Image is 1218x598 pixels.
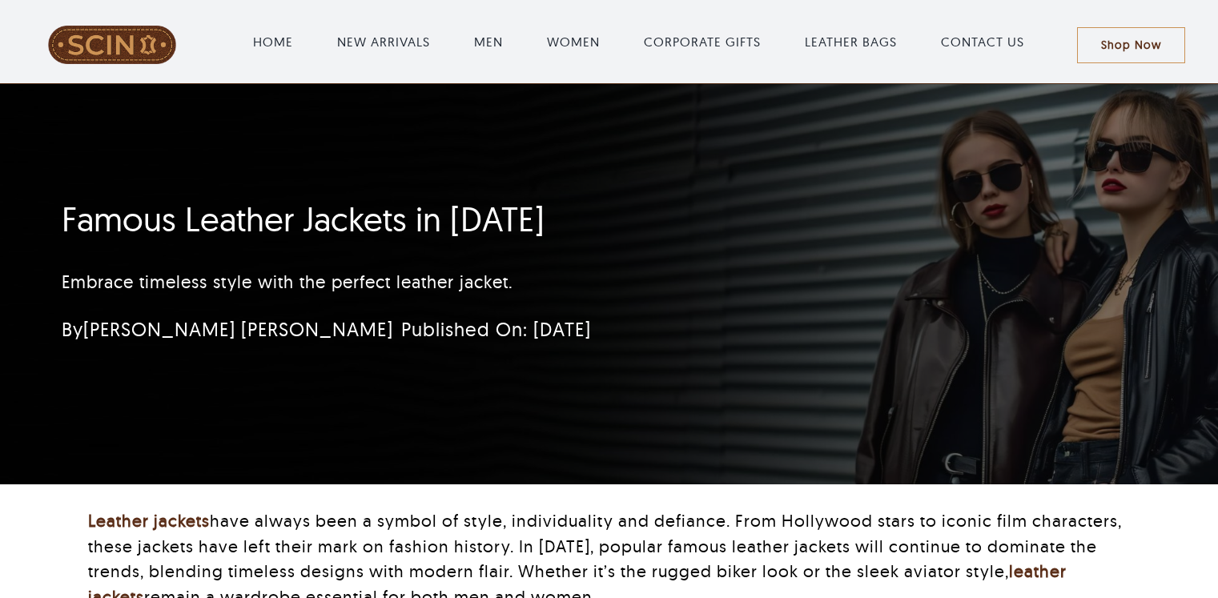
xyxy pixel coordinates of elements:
a: LEATHER BAGS [805,32,897,51]
p: Embrace timeless style with the perfect leather jacket. [62,269,966,295]
a: CORPORATE GIFTS [644,32,761,51]
a: WOMEN [547,32,600,51]
span: Published On: [DATE] [401,317,591,341]
h1: Famous Leather Jackets in [DATE] [62,199,966,239]
a: HOME [253,32,293,51]
a: [PERSON_NAME] [PERSON_NAME] [83,317,393,341]
nav: Main Menu [199,16,1077,67]
a: MEN [474,32,503,51]
a: Leather jackets [88,510,210,531]
span: Shop Now [1101,38,1161,52]
span: By [62,317,393,341]
a: CONTACT US [941,32,1024,51]
a: NEW ARRIVALS [337,32,430,51]
a: Shop Now [1077,27,1185,63]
